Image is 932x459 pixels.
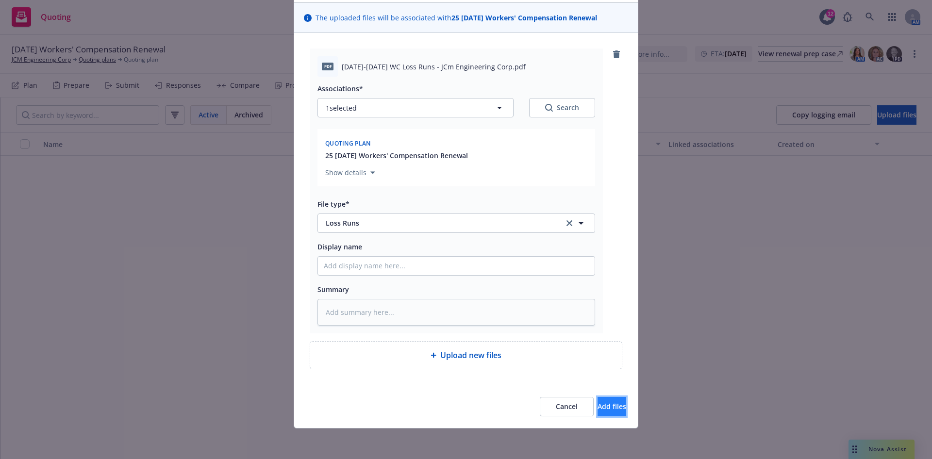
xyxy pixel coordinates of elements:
[540,397,594,416] button: Cancel
[556,402,578,411] span: Cancel
[545,104,553,112] svg: Search
[317,199,349,209] span: File type*
[317,84,363,93] span: Associations*
[317,285,349,294] span: Summary
[598,397,626,416] button: Add files
[317,242,362,251] span: Display name
[322,63,333,70] span: pdf
[310,341,622,369] div: Upload new files
[317,213,595,233] button: Loss Runsclear selection
[564,217,575,229] a: clear selection
[611,49,622,60] a: remove
[529,98,595,117] button: SearchSearch
[440,349,501,361] span: Upload new files
[325,139,371,148] span: Quoting plan
[598,402,626,411] span: Add files
[318,257,595,275] input: Add display name here...
[451,13,597,22] strong: 25 [DATE] Workers' Compensation Renewal
[316,13,597,23] span: The uploaded files will be associated with
[342,62,526,72] span: [DATE]-[DATE] WC Loss Runs - JCm Engineering Corp.pdf
[545,103,579,113] div: Search
[326,218,550,228] span: Loss Runs
[325,150,468,161] button: 25 [DATE] Workers' Compensation Renewal
[326,103,357,113] span: 1 selected
[317,98,514,117] button: 1selected
[321,167,379,179] button: Show details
